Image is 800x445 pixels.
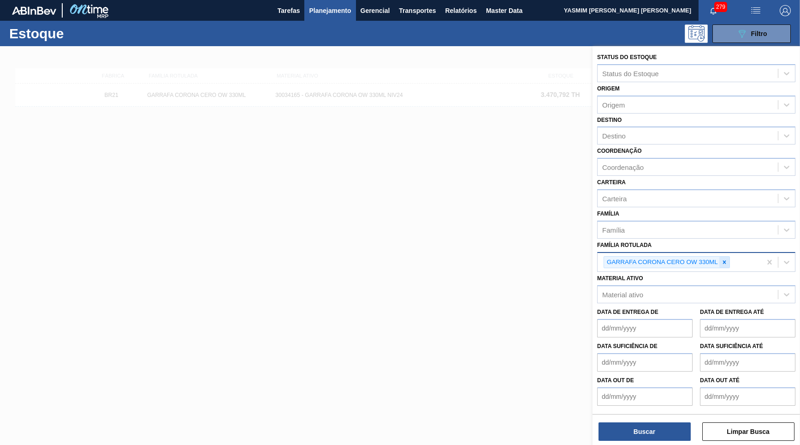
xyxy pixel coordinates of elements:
span: Filtro [751,30,767,37]
img: Logout [780,5,791,16]
button: Filtro [712,24,791,43]
div: GARRAFA CORONA CERO OW 330ML [604,257,719,268]
span: Relatórios [445,5,476,16]
label: Carteira [597,179,626,186]
label: Data de Entrega até [700,309,764,315]
span: 279 [714,2,727,12]
span: Gerencial [361,5,390,16]
label: Família [597,210,619,217]
span: Tarefas [278,5,300,16]
span: Planejamento [309,5,351,16]
div: Destino [602,132,626,140]
div: Carteira [602,194,627,202]
h1: Estoque [9,28,145,39]
div: Pogramando: nenhum usuário selecionado [685,24,708,43]
div: Origem [602,101,625,108]
input: dd/mm/yyyy [700,387,795,406]
button: Notificações [699,4,728,17]
input: dd/mm/yyyy [597,387,693,406]
label: Data de Entrega de [597,309,658,315]
img: userActions [750,5,761,16]
label: Destino [597,117,622,123]
div: Status do Estoque [602,69,659,77]
input: dd/mm/yyyy [597,353,693,372]
span: Master Data [486,5,522,16]
label: Data out até [700,377,740,384]
label: Origem [597,85,620,92]
input: dd/mm/yyyy [700,319,795,337]
label: Coordenação [597,148,642,154]
input: dd/mm/yyyy [700,353,795,372]
label: Status do Estoque [597,54,657,60]
img: TNhmsLtSVTkK8tSr43FrP2fwEKptu5GPRR3wAAAABJRU5ErkJggg== [12,6,56,15]
input: dd/mm/yyyy [597,319,693,337]
div: Coordenação [602,163,644,171]
span: Transportes [399,5,436,16]
div: Família [602,226,625,234]
div: Material ativo [602,291,643,299]
label: Família Rotulada [597,242,652,248]
label: Data suficiência até [700,343,763,349]
label: Material ativo [597,275,643,282]
label: Data suficiência de [597,343,658,349]
label: Data out de [597,377,634,384]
